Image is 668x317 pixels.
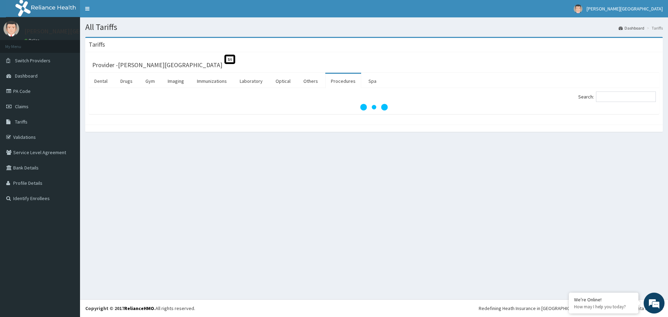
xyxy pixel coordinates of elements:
span: [PERSON_NAME][GEOGRAPHIC_DATA] [587,6,663,12]
img: User Image [574,5,582,13]
div: Redefining Heath Insurance in [GEOGRAPHIC_DATA] using Telemedicine and Data Science! [479,305,663,312]
h1: All Tariffs [85,23,663,32]
a: Spa [363,74,382,88]
a: Optical [270,74,296,88]
input: Search: [596,92,656,102]
a: Online [24,38,41,43]
svg: audio-loading [360,93,388,121]
a: Drugs [115,74,138,88]
span: Switch Providers [15,57,50,64]
h3: Tariffs [89,41,105,48]
h3: Provider - [PERSON_NAME][GEOGRAPHIC_DATA] [92,62,222,68]
a: Procedures [325,74,361,88]
img: User Image [3,21,19,37]
strong: Copyright © 2017 . [85,305,156,311]
a: Dental [89,74,113,88]
span: Claims [15,103,29,110]
a: Laboratory [234,74,268,88]
span: St [224,55,235,64]
a: Immunizations [191,74,232,88]
a: Others [298,74,324,88]
div: We're Online! [574,296,633,303]
span: Dashboard [15,73,38,79]
a: Gym [140,74,160,88]
p: How may I help you today? [574,304,633,310]
a: Dashboard [619,25,644,31]
footer: All rights reserved. [80,299,668,317]
a: Imaging [162,74,190,88]
label: Search: [578,92,656,102]
p: [PERSON_NAME][GEOGRAPHIC_DATA] [24,28,127,34]
a: RelianceHMO [124,305,154,311]
span: Tariffs [15,119,27,125]
li: Tariffs [645,25,663,31]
